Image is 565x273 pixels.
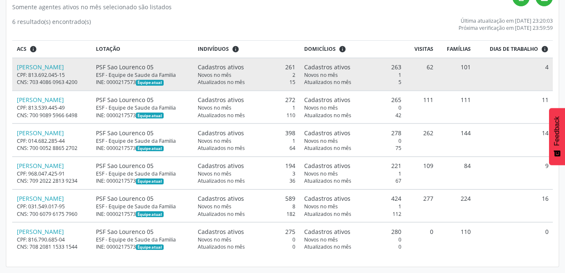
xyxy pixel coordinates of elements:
div: 0 [304,137,402,144]
span: Esta é a equipe atual deste Agente [136,244,163,250]
div: 1 [304,203,402,210]
span: Esta é a equipe atual deste Agente [136,113,163,118]
span: Novos no mês [198,236,231,243]
div: 278 [304,129,402,137]
td: 101 [438,58,475,91]
a: [PERSON_NAME] [17,228,64,236]
div: Última atualização em [DATE] 23:20:03 [459,17,553,24]
div: INE: 0000217573 [96,210,188,218]
div: ESF - Equipe de Saude da Familia [96,104,188,111]
span: Novos no mês [198,71,231,79]
th: Lotação [92,41,193,58]
span: Esta é a equipe atual deste Agente [136,80,163,86]
span: Esta é a equipe atual deste Agente [136,211,163,217]
th: Famílias [438,41,475,58]
td: 0 [475,222,553,255]
span: Indivíduos [198,45,229,53]
div: INE: 0000217573 [96,144,188,152]
div: 0 [198,243,295,250]
div: CNS: 703 4086 0963 4200 [17,79,88,86]
div: INE: 0000217573 [96,112,188,119]
span: Novos no mês [304,137,338,144]
span: Dias de trabalho [490,45,538,53]
td: 11 [475,91,553,123]
td: 111 [406,91,438,123]
td: 0 [406,222,438,255]
div: PSF Sao Lourenco 05 [96,227,188,236]
span: Cadastros ativos [304,161,350,170]
a: [PERSON_NAME] [17,96,64,104]
span: Feedback [553,116,561,146]
div: CPF: 816.790.685-04 [17,236,88,243]
div: ESF - Equipe de Saude da Familia [96,170,188,177]
div: 265 [304,95,402,104]
td: 110 [438,222,475,255]
span: Atualizados no mês [304,210,351,218]
td: 4 [475,58,553,91]
div: 1 [304,71,402,79]
div: INE: 0000217573 [96,177,188,184]
div: ESF - Equipe de Saude da Familia [96,236,188,243]
span: Cadastros ativos [198,227,244,236]
td: 62 [406,58,438,91]
div: CPF: 968.047.425-91 [17,170,88,177]
div: 1 [198,137,295,144]
span: Cadastros ativos [198,129,244,137]
div: CPF: 014.682.285-44 [17,137,88,144]
span: Novos no mês [198,104,231,111]
div: 280 [304,227,402,236]
div: 272 [198,95,295,104]
span: Cadastros ativos [304,227,350,236]
div: 221 [304,161,402,170]
span: Cadastros ativos [198,63,244,71]
span: Atualizados no mês [304,112,351,119]
span: Cadastros ativos [304,63,350,71]
div: PSF Sao Lourenco 05 [96,194,188,203]
td: 144 [438,123,475,156]
span: Novos no mês [304,203,338,210]
a: [PERSON_NAME] [17,194,64,202]
span: Atualizados no mês [304,144,351,152]
div: 182 [198,210,295,218]
span: Cadastros ativos [198,194,244,203]
div: CNS: 700 9089 5966 6498 [17,112,88,119]
span: Atualizados no mês [304,243,351,250]
div: PSF Sao Lourenco 05 [96,129,188,137]
div: 75 [304,144,402,152]
div: 112 [304,210,402,218]
span: Domicílios [304,45,336,53]
div: 8 [198,203,295,210]
span: Atualizados no mês [304,177,351,184]
span: Cadastros ativos [198,161,244,170]
div: 1 [198,104,295,111]
span: Atualizados no mês [198,144,245,152]
div: 110 [198,112,295,119]
span: Esta é a equipe atual deste Agente [136,146,163,152]
div: CPF: 813.692.045-15 [17,71,88,79]
span: Novos no mês [304,236,338,243]
div: 67 [304,177,402,184]
div: 263 [304,63,402,71]
td: 262 [406,123,438,156]
div: 1 [304,170,402,177]
span: Atualizados no mês [198,79,245,86]
div: CPF: 031.549.017-95 [17,203,88,210]
span: Novos no mês [304,104,338,111]
div: 589 [198,194,295,203]
span: Cadastros ativos [304,194,350,203]
div: 6 resultado(s) encontrado(s) [12,17,91,31]
span: Esta é a equipe atual deste Agente [136,178,163,184]
span: Atualizados no mês [198,112,245,119]
a: [PERSON_NAME] [17,129,64,137]
div: 5 [304,79,402,86]
div: 0 [304,104,402,111]
td: 111 [438,91,475,123]
div: ESF - Equipe de Saude da Familia [96,203,188,210]
span: Atualizados no mês [198,210,245,218]
div: ESF - Equipe de Saude da Familia [96,71,188,79]
div: PSF Sao Lourenco 05 [96,95,188,104]
td: 84 [438,157,475,189]
div: 0 [198,236,295,243]
i: <div class="text-left"> <div> <strong>Cadastros ativos:</strong> Cadastros que estão vinculados a... [339,45,346,53]
span: Novos no mês [304,71,338,79]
